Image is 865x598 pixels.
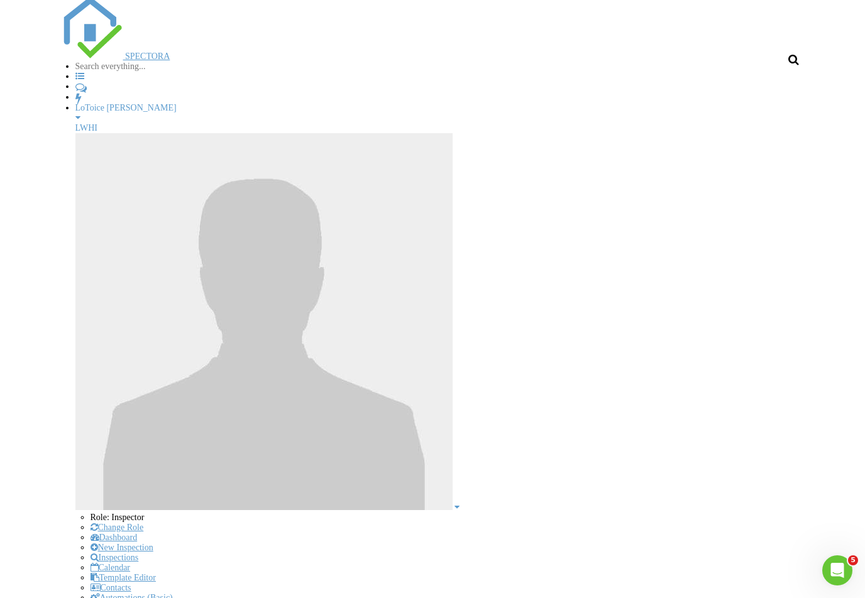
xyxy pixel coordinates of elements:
a: Dashboard [91,533,138,542]
a: SPECTORA [60,52,170,61]
span: Role: Inspector [91,513,145,522]
a: Contacts [91,583,131,592]
span: 5 [848,555,858,565]
div: LoToice [PERSON_NAME] [75,103,805,113]
a: Calendar [91,563,131,572]
div: LWHI [75,123,805,133]
iframe: Intercom live chat [822,555,852,585]
input: Search everything... [75,62,182,72]
a: Template Editor [91,573,156,582]
img: default-user-f0147aede5fd5fa78ca7ade42f37bd4542148d508eef1c3d3ea960f66861d68b.jpg [75,133,453,510]
a: New Inspection [91,543,153,552]
a: Change Role [91,523,144,532]
a: Inspections [91,553,139,562]
span: SPECTORA [125,52,170,61]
